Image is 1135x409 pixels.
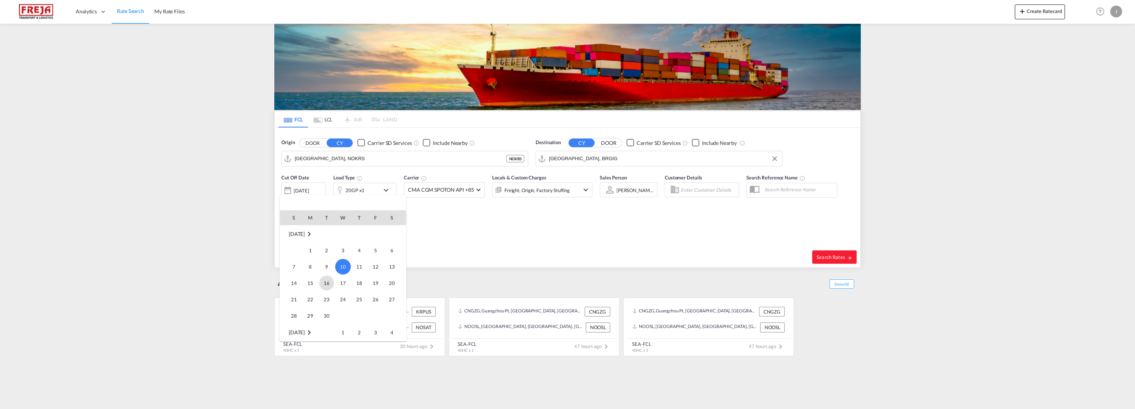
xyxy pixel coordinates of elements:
[352,292,367,307] span: 25
[280,210,302,225] th: S
[280,308,302,324] td: Sunday September 28 2025
[335,242,351,259] td: Wednesday September 3 2025
[319,308,334,323] span: 30
[302,242,318,259] td: Monday September 1 2025
[384,242,406,259] td: Saturday September 6 2025
[280,275,302,291] td: Sunday September 14 2025
[367,324,384,341] td: Friday October 3 2025
[385,325,399,340] span: 4
[336,276,350,290] span: 17
[280,226,406,243] td: September 2025
[318,275,335,291] td: Tuesday September 16 2025
[303,308,318,323] span: 29
[384,291,406,308] td: Saturday September 27 2025
[351,259,367,275] td: Thursday September 11 2025
[367,291,384,308] td: Friday September 26 2025
[368,259,383,274] span: 12
[287,276,301,290] span: 14
[303,259,318,274] span: 8
[367,275,384,291] td: Friday September 19 2025
[335,210,351,225] th: W
[280,259,406,275] tr: Week 2
[319,292,334,307] span: 23
[289,231,305,237] span: [DATE]
[335,259,351,275] span: 10
[302,275,318,291] td: Monday September 15 2025
[319,259,334,274] span: 9
[280,291,302,308] td: Sunday September 21 2025
[336,243,350,258] span: 3
[351,291,367,308] td: Thursday September 25 2025
[287,292,301,307] span: 21
[367,242,384,259] td: Friday September 5 2025
[352,243,367,258] span: 4
[303,276,318,290] span: 15
[385,276,399,290] span: 20
[302,210,318,225] th: M
[351,242,367,259] td: Thursday September 4 2025
[385,259,399,274] span: 13
[280,291,406,308] tr: Week 4
[385,292,399,307] span: 27
[280,324,335,341] td: October 2025
[319,276,334,290] span: 16
[280,324,406,341] tr: Week 1
[384,275,406,291] td: Saturday September 20 2025
[318,210,335,225] th: T
[280,259,302,275] td: Sunday September 7 2025
[384,259,406,275] td: Saturday September 13 2025
[385,243,399,258] span: 6
[318,259,335,275] td: Tuesday September 9 2025
[368,276,383,290] span: 19
[302,291,318,308] td: Monday September 22 2025
[280,226,406,243] tr: Week undefined
[336,292,350,307] span: 24
[302,308,318,324] td: Monday September 29 2025
[384,210,406,225] th: S
[303,243,318,258] span: 1
[289,329,305,335] span: [DATE]
[335,291,351,308] td: Wednesday September 24 2025
[318,308,335,324] td: Tuesday September 30 2025
[351,275,367,291] td: Thursday September 18 2025
[302,259,318,275] td: Monday September 8 2025
[303,292,318,307] span: 22
[352,325,367,340] span: 2
[352,276,367,290] span: 18
[367,210,384,225] th: F
[318,291,335,308] td: Tuesday September 23 2025
[351,324,367,341] td: Thursday October 2 2025
[336,325,350,340] span: 1
[384,324,406,341] td: Saturday October 4 2025
[368,325,383,340] span: 3
[367,259,384,275] td: Friday September 12 2025
[287,308,301,323] span: 28
[280,242,406,259] tr: Week 1
[280,210,406,341] md-calendar: Calendar
[280,275,406,291] tr: Week 3
[318,242,335,259] td: Tuesday September 2 2025
[351,210,367,225] th: T
[368,243,383,258] span: 5
[335,259,351,275] td: Wednesday September 10 2025
[335,275,351,291] td: Wednesday September 17 2025
[280,308,406,324] tr: Week 5
[368,292,383,307] span: 26
[319,243,334,258] span: 2
[352,259,367,274] span: 11
[287,259,301,274] span: 7
[335,324,351,341] td: Wednesday October 1 2025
